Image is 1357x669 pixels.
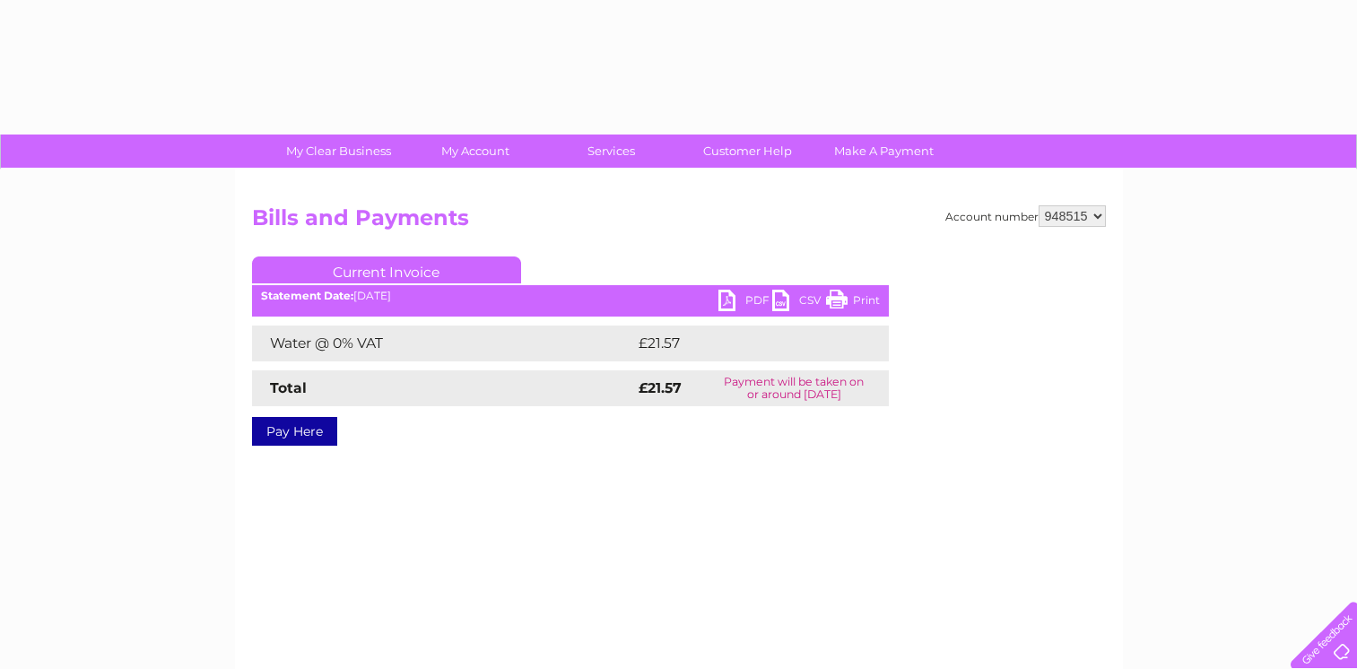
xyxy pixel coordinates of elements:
[252,417,337,446] a: Pay Here
[700,370,888,406] td: Payment will be taken on or around [DATE]
[674,135,822,168] a: Customer Help
[945,205,1106,227] div: Account number
[261,289,353,302] b: Statement Date:
[634,326,850,361] td: £21.57
[252,205,1106,239] h2: Bills and Payments
[252,256,521,283] a: Current Invoice
[252,290,889,302] div: [DATE]
[810,135,958,168] a: Make A Payment
[265,135,413,168] a: My Clear Business
[718,290,772,316] a: PDF
[639,379,682,396] strong: £21.57
[270,379,307,396] strong: Total
[401,135,549,168] a: My Account
[826,290,880,316] a: Print
[772,290,826,316] a: CSV
[537,135,685,168] a: Services
[252,326,634,361] td: Water @ 0% VAT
